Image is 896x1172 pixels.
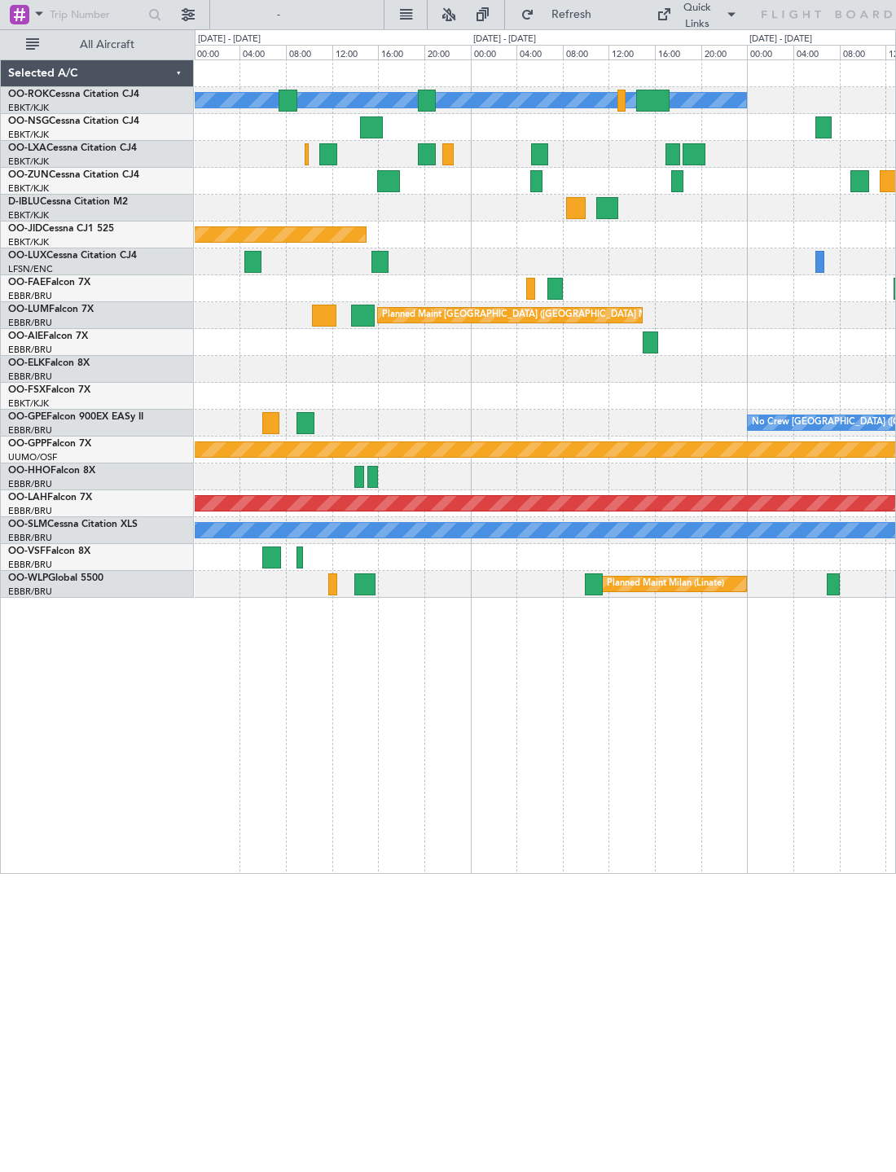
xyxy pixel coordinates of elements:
span: OO-ELK [8,358,45,368]
span: OO-WLP [8,573,48,583]
a: EBBR/BRU [8,478,52,490]
a: OO-GPEFalcon 900EX EASy II [8,412,143,422]
span: OO-GPP [8,439,46,449]
a: OO-LUXCessna Citation CJ4 [8,251,137,261]
span: All Aircraft [42,39,172,50]
a: EBKT/KJK [8,209,49,222]
button: Quick Links [648,2,746,28]
span: OO-JID [8,224,42,234]
div: Planned Maint Milan (Linate) [607,572,724,596]
div: 20:00 [701,45,748,59]
span: OO-ROK [8,90,49,99]
span: OO-FAE [8,278,46,288]
div: Planned Maint [GEOGRAPHIC_DATA] ([GEOGRAPHIC_DATA] National) [382,303,677,327]
span: Refresh [538,9,606,20]
a: OO-FSXFalcon 7X [8,385,90,395]
a: EBKT/KJK [8,156,49,168]
a: OO-ZUNCessna Citation CJ4 [8,170,139,180]
a: EBKT/KJK [8,102,49,114]
span: OO-FSX [8,385,46,395]
div: 08:00 [840,45,886,59]
input: Trip Number [50,2,143,27]
a: OO-ROKCessna Citation CJ4 [8,90,139,99]
a: OO-JIDCessna CJ1 525 [8,224,114,234]
span: OO-LXA [8,143,46,153]
div: 00:00 [747,45,793,59]
a: OO-ELKFalcon 8X [8,358,90,368]
a: UUMO/OSF [8,451,57,463]
span: OO-LUX [8,251,46,261]
a: EBBR/BRU [8,344,52,356]
a: EBBR/BRU [8,317,52,329]
a: OO-WLPGlobal 5500 [8,573,103,583]
a: LFSN/ENC [8,263,53,275]
a: EBBR/BRU [8,532,52,544]
span: OO-LAH [8,493,47,503]
a: OO-LUMFalcon 7X [8,305,94,314]
a: OO-FAEFalcon 7X [8,278,90,288]
div: 04:00 [239,45,286,59]
a: EBBR/BRU [8,371,52,383]
a: D-IBLUCessna Citation M2 [8,197,128,207]
span: OO-VSF [8,546,46,556]
span: OO-GPE [8,412,46,422]
a: OO-HHOFalcon 8X [8,466,95,476]
a: EBKT/KJK [8,129,49,141]
button: All Aircraft [18,32,177,58]
div: [DATE] - [DATE] [198,33,261,46]
div: 04:00 [793,45,840,59]
a: EBKT/KJK [8,397,49,410]
div: 08:00 [563,45,609,59]
a: OO-GPPFalcon 7X [8,439,91,449]
a: EBBR/BRU [8,586,52,598]
div: 20:00 [424,45,471,59]
div: 12:00 [332,45,379,59]
a: OO-AIEFalcon 7X [8,331,88,341]
a: EBKT/KJK [8,182,49,195]
div: [DATE] - [DATE] [749,33,812,46]
span: OO-AIE [8,331,43,341]
span: OO-NSG [8,116,49,126]
a: OO-VSFFalcon 8X [8,546,90,556]
div: 16:00 [378,45,424,59]
div: 12:00 [608,45,655,59]
div: 04:00 [516,45,563,59]
span: OO-HHO [8,466,51,476]
span: OO-ZUN [8,170,49,180]
a: OO-NSGCessna Citation CJ4 [8,116,139,126]
a: OO-SLMCessna Citation XLS [8,520,138,529]
div: [DATE] - [DATE] [473,33,536,46]
span: D-IBLU [8,197,40,207]
a: EBBR/BRU [8,424,52,437]
div: 16:00 [655,45,701,59]
div: 00:00 [194,45,240,59]
div: 08:00 [286,45,332,59]
a: EBBR/BRU [8,505,52,517]
span: OO-LUM [8,305,49,314]
a: EBKT/KJK [8,236,49,248]
a: OO-LXACessna Citation CJ4 [8,143,137,153]
a: OO-LAHFalcon 7X [8,493,92,503]
span: OO-SLM [8,520,47,529]
button: Refresh [513,2,611,28]
a: EBBR/BRU [8,559,52,571]
a: EBBR/BRU [8,290,52,302]
div: 00:00 [471,45,517,59]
